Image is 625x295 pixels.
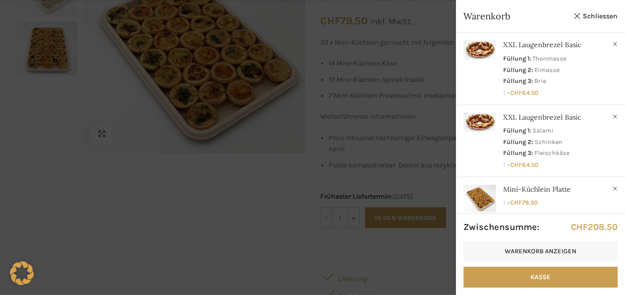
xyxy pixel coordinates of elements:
[456,177,625,220] a: Anzeigen
[610,184,620,194] a: Mini-Küchlein Platte aus dem Warenkorb entfernen
[610,112,620,122] a: XXL Laugenbrezel Basic aus dem Warenkorb entfernen
[463,267,618,288] a: Kasse
[571,221,618,232] bdi: 208.50
[463,241,618,262] a: Warenkorb anzeigen
[456,33,625,100] a: Anzeigen
[463,221,539,233] strong: Zwischensumme:
[610,39,620,49] a: XXL Laugenbrezel Basic aus dem Warenkorb entfernen
[456,105,625,173] a: Anzeigen
[571,221,588,232] span: CHF
[573,10,618,22] a: Schliessen
[463,10,568,22] span: Warenkorb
